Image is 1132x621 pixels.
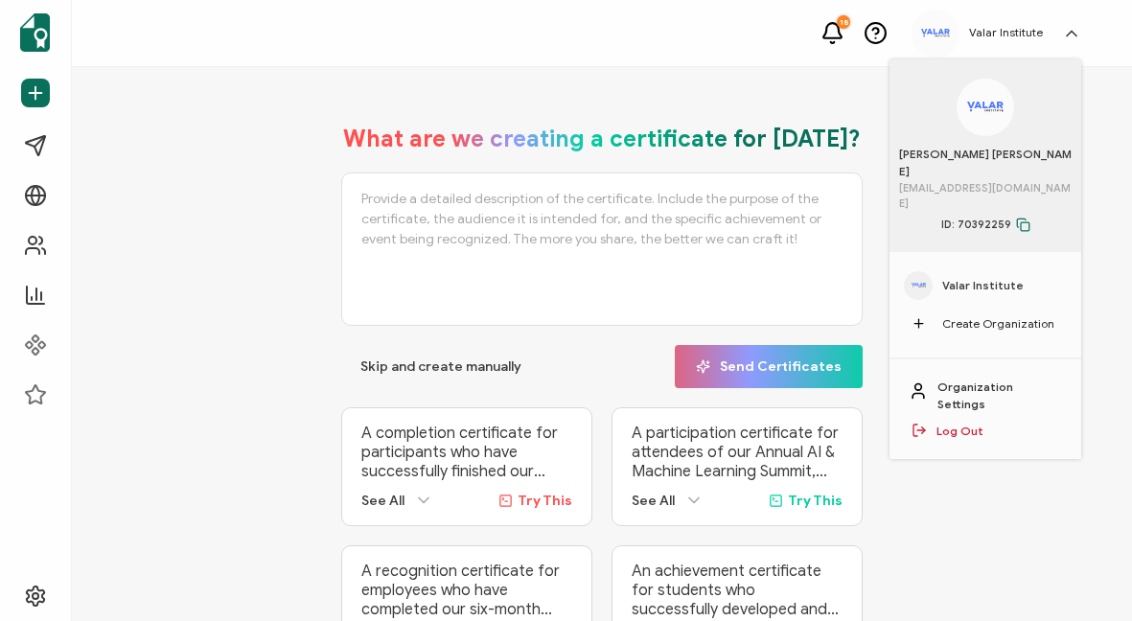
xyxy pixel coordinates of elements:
span: ID: 70392259 [941,216,1030,233]
span: See All [361,493,404,509]
span: Try This [518,493,572,509]
button: Skip and create manually [341,345,541,388]
iframe: Chat Widget [1036,529,1132,621]
span: Create Organization [942,315,1054,333]
a: Organization Settings [937,379,1062,413]
p: A recognition certificate for employees who have completed our six-month internal Leadership Deve... [361,562,572,619]
a: Log Out [936,423,983,440]
h5: Valar Institute [969,26,1043,39]
span: [EMAIL_ADDRESS][DOMAIN_NAME] [899,180,1072,212]
img: 9d7cedca-7689-4f57-a5df-1b05e96c1e61.svg [912,283,926,287]
span: Skip and create manually [360,360,521,374]
img: sertifier-logomark-colored.svg [20,13,50,52]
div: 18 [837,15,850,29]
p: A completion certificate for participants who have successfully finished our ‘Advanced Digital Ma... [361,424,572,481]
span: [PERSON_NAME] [PERSON_NAME] [899,146,1072,180]
span: Try This [788,493,843,509]
p: An achievement certificate for students who successfully developed and launched a fully functiona... [632,562,843,619]
span: Valar Institute [942,277,1024,294]
button: Send Certificates [675,345,863,388]
span: See All [632,493,675,509]
img: 9d7cedca-7689-4f57-a5df-1b05e96c1e61.svg [921,29,950,36]
h1: What are we creating a certificate for [DATE]? [343,125,861,153]
span: Send Certificates [696,359,842,374]
img: 9d7cedca-7689-4f57-a5df-1b05e96c1e61.svg [967,102,1004,112]
p: A participation certificate for attendees of our Annual AI & Machine Learning Summit, which broug... [632,424,843,481]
